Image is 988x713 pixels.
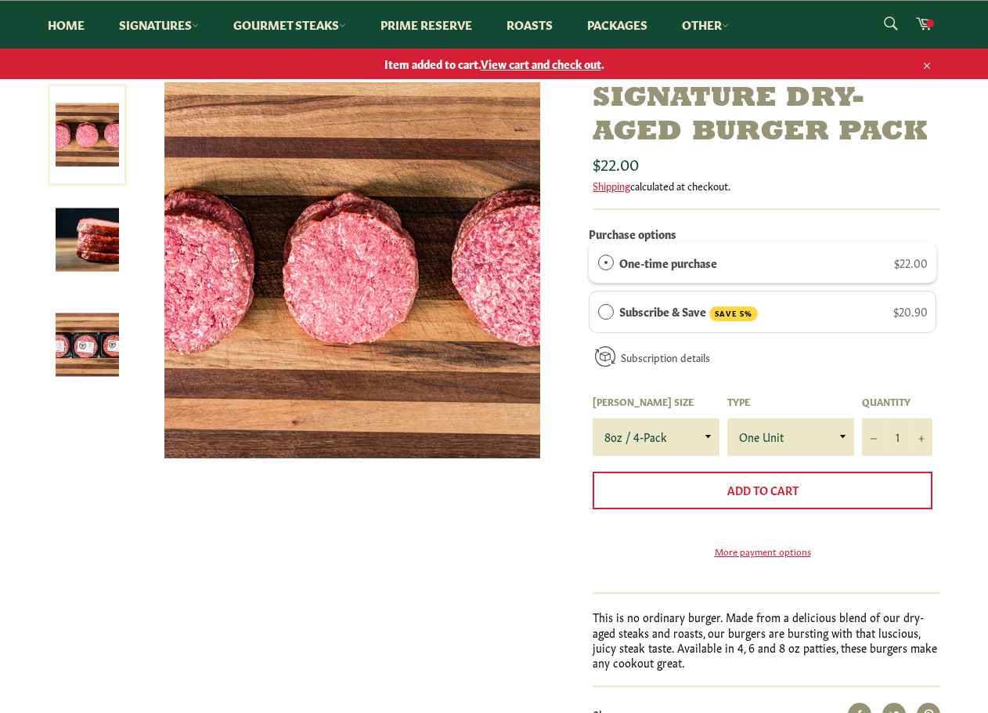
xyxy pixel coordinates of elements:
[56,313,119,377] img: Signature Dry-Aged Burger Pack
[32,1,100,49] a: Home
[709,306,758,321] span: SAVE 5%
[572,1,663,49] a: Packages
[593,178,630,193] a: Shipping
[32,49,956,79] a: Item added to cart.View cart and check out.
[619,302,759,321] label: Subscribe & Save
[893,303,928,319] span: $20.90
[593,152,639,174] span: $22.00
[598,302,614,320] div: Subscribe & Save
[589,226,676,241] label: Purchase options
[598,254,614,271] div: One-time purchase
[862,418,885,456] button: Reduce item quantity by one
[593,545,932,558] a: More payment options
[621,349,710,364] a: Subscription details
[56,208,119,272] img: Signature Dry-Aged Burger Pack
[593,610,940,670] p: This is no ordinary burger. Made from a delicious blend of our dry-aged steaks and roasts, our bu...
[218,1,362,49] a: Gourmet Steaks
[593,395,719,408] label: [PERSON_NAME] Size
[862,395,932,408] label: Quantity
[727,395,854,408] label: Type
[666,1,745,49] a: Other
[103,1,215,49] a: Signatures
[909,418,932,456] button: Increase item quantity by one
[491,1,568,49] a: Roasts
[619,254,717,271] label: One-time purchase
[593,179,940,193] div: calculated at checkout.
[164,82,540,458] img: Signature Dry-Aged Burger Pack
[593,472,932,509] button: Add to Cart
[593,82,940,150] h1: Signature Dry-Aged Burger Pack
[894,255,928,270] span: $22.00
[32,56,956,71] span: Item added to cart. .
[481,56,601,71] span: View cart and check out
[727,482,799,498] span: Add to Cart
[365,1,488,49] a: Prime Reserve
